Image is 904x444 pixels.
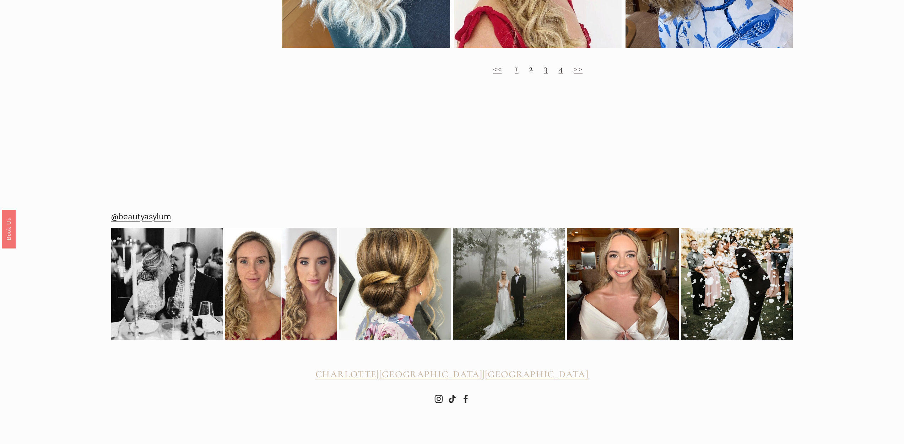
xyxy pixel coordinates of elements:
a: 1 [515,62,518,74]
a: Instagram [434,395,443,403]
a: [GEOGRAPHIC_DATA] [379,369,483,380]
img: Rehearsal dinner vibes from Raleigh, NC. We added a subtle braid at the top before we created her... [111,228,223,340]
a: @beautyasylum [111,209,171,225]
img: So much pretty from this weekend! Here&rsquo;s one from @beautyasylum_charlotte #beautyasylum @up... [339,217,451,350]
span: | [483,368,485,380]
img: It&rsquo;s been a while since we&rsquo;ve shared a before and after! Subtle makeup &amp; romantic... [225,228,337,340]
a: [GEOGRAPHIC_DATA] [485,369,589,380]
img: Picture perfect 💫 @beautyasylum_charlotte @apryl_naylor_makeup #beautyasylum_apryl @uptownfunkyou... [453,228,565,340]
a: CHARLOTTE [315,369,377,380]
a: >> [574,62,583,74]
span: | [377,368,379,380]
a: Book Us [2,209,16,248]
a: Facebook [461,395,470,403]
a: << [493,62,502,74]
img: 2020 didn&rsquo;t stop this wedding celebration! 🎊😍🎉 @beautyasylum_atlanta #beautyasylum @bridal_... [681,214,793,354]
strong: 2 [529,62,533,74]
img: Going into the wedding weekend with some bridal inspo for ya! 💫 @beautyasylum_charlotte #beautyas... [567,228,679,340]
a: 3 [544,62,548,74]
a: TikTok [448,395,456,403]
a: 4 [559,62,563,74]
